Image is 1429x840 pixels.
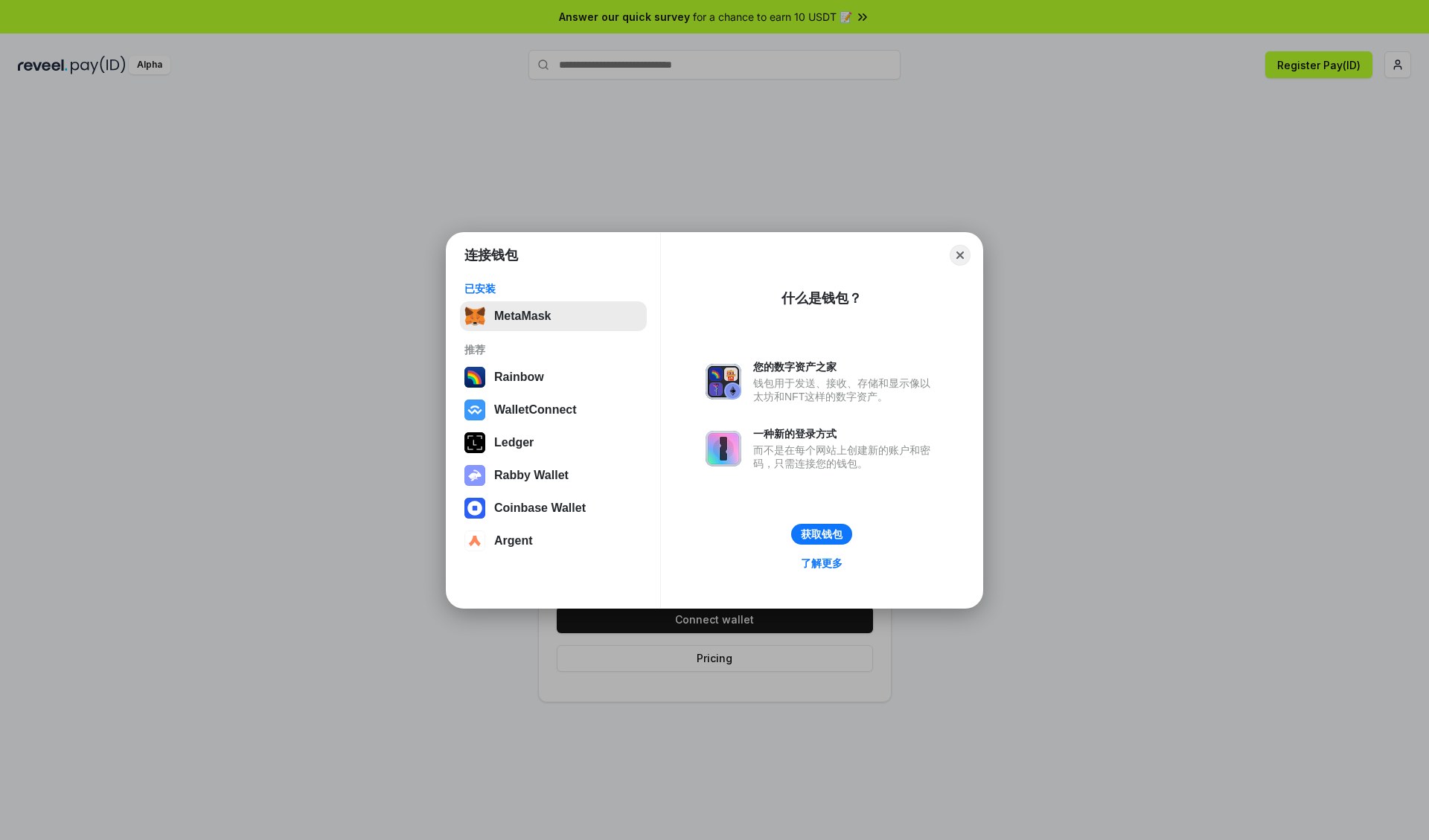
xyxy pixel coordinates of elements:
[494,403,577,417] div: WalletConnect
[460,461,647,490] button: Rabby Wallet
[753,443,938,470] div: 而不是在每个网站上创建新的账户和密码，只需连接您的钱包。
[460,526,647,556] button: Argent
[494,469,569,482] div: Rabby Wallet
[801,528,843,541] div: 获取钱包
[791,524,852,545] button: 获取钱包
[801,557,843,570] div: 了解更多
[753,427,938,440] div: 一种新的登录方式
[464,465,485,486] img: svg+xml,%3Csvg%20xmlns%3D%22http%3A%2F%2Fwww.w3.org%2F2000%2Fsvg%22%20fill%3D%22none%22%20viewBox...
[464,432,485,453] img: svg+xml,%3Csvg%20xmlns%3D%22http%3A%2F%2Fwww.w3.org%2F2000%2Fsvg%22%20width%3D%2228%22%20height%3...
[460,428,647,458] button: Ledger
[781,289,862,307] div: 什么是钱包？
[464,367,485,388] img: svg+xml,%3Csvg%20width%3D%22120%22%20height%3D%22120%22%20viewBox%3D%220%200%20120%20120%22%20fil...
[494,436,534,449] div: Ledger
[460,362,647,392] button: Rainbow
[464,343,642,356] div: 推荐
[792,554,851,573] a: 了解更多
[460,395,647,425] button: WalletConnect
[464,306,485,327] img: svg+xml,%3Csvg%20fill%3D%22none%22%20height%3D%2233%22%20viewBox%3D%220%200%2035%2033%22%20width%...
[494,371,544,384] div: Rainbow
[753,376,938,403] div: 钱包用于发送、接收、存储和显示像以太坊和NFT这样的数字资产。
[460,493,647,523] button: Coinbase Wallet
[753,360,938,373] div: 您的数字资产之家
[494,534,533,548] div: Argent
[494,310,551,323] div: MetaMask
[464,282,642,295] div: 已安装
[464,530,485,551] img: svg+xml,%3Csvg%20width%3D%2228%22%20height%3D%2228%22%20viewBox%3D%220%200%2028%2028%22%20fill%3D...
[464,400,485,420] img: svg+xml,%3Csvg%20width%3D%2228%22%20height%3D%2228%22%20viewBox%3D%220%200%2028%2028%22%20fill%3D...
[706,364,741,400] img: svg+xml,%3Csvg%20xmlns%3D%22http%3A%2F%2Fwww.w3.org%2F2000%2Fsvg%22%20fill%3D%22none%22%20viewBox...
[950,245,971,266] button: Close
[460,301,647,331] button: MetaMask
[706,431,741,467] img: svg+xml,%3Csvg%20xmlns%3D%22http%3A%2F%2Fwww.w3.org%2F2000%2Fsvg%22%20fill%3D%22none%22%20viewBox...
[494,501,586,515] div: Coinbase Wallet
[464,246,518,264] h1: 连接钱包
[464,498,485,519] img: svg+xml,%3Csvg%20width%3D%2228%22%20height%3D%2228%22%20viewBox%3D%220%200%2028%2028%22%20fill%3D...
